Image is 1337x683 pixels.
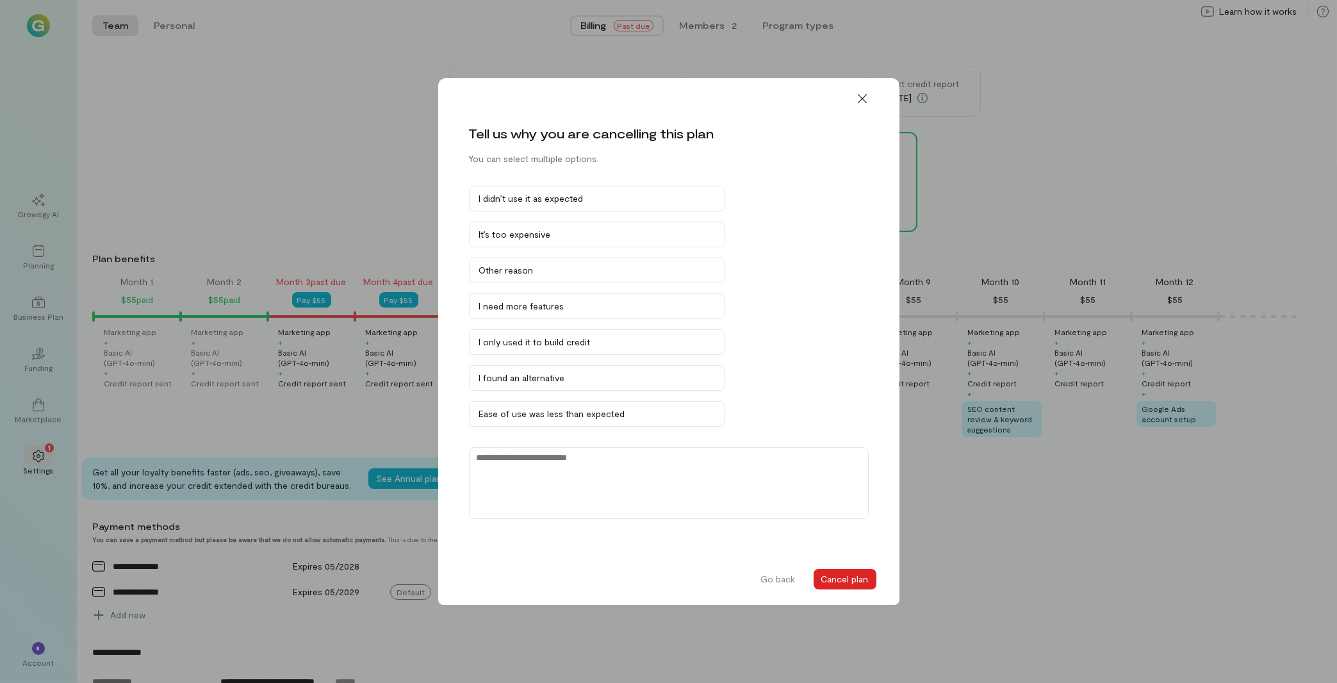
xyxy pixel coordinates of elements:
div: It’s too expensive [479,228,715,241]
div: I didn’t use it as expected [479,192,715,205]
button: Cancel plan [814,569,876,589]
div: Other reason [479,264,715,277]
div: You can select multiple options. [469,152,599,165]
div: I only used it to build credit [479,336,715,349]
button: I didn’t use it as expected [469,186,725,211]
button: I only used it to build credit [469,329,725,355]
button: It’s too expensive [469,222,725,247]
button: I found an alternative [469,365,725,391]
div: I found an alternative [479,372,715,384]
div: Tell us why you are cancelling this plan [469,124,714,142]
div: Ease of use was less than expected [479,407,715,420]
button: I need more features [469,293,725,319]
button: Ease of use was less than expected [469,401,725,427]
button: Go back [753,569,803,589]
button: Other reason [469,258,725,283]
div: I need more features [479,300,715,313]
